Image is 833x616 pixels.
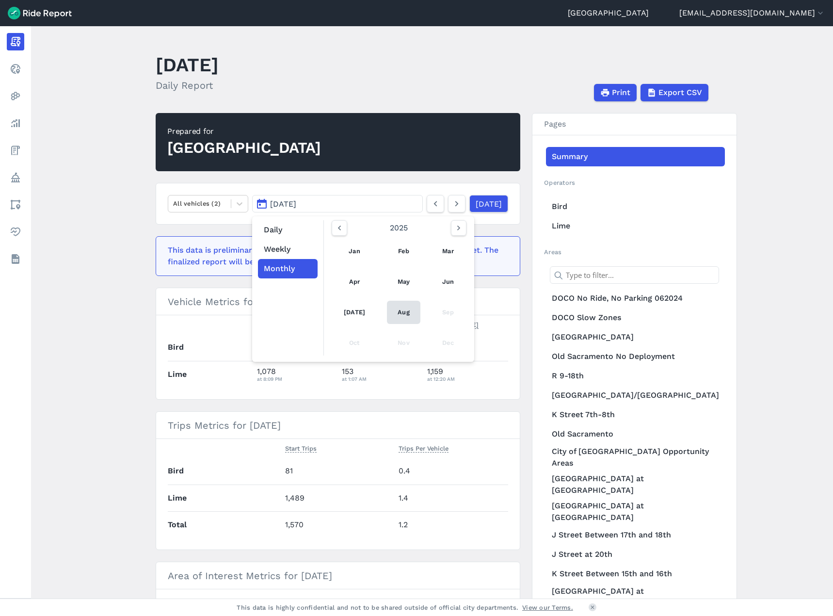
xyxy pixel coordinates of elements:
a: Bird [546,197,725,216]
a: K Street 7th-8th [546,405,725,424]
div: [GEOGRAPHIC_DATA] [167,137,321,159]
div: Prepared for [167,126,321,137]
div: Sep [432,301,465,324]
a: J Street at 20th [546,545,725,564]
th: Lime [168,361,253,388]
button: Daily [258,220,318,240]
h3: Vehicle Metrics for [DATE] [156,288,520,315]
div: Dec [432,331,465,355]
a: City of [GEOGRAPHIC_DATA] Opportunity Areas [546,444,725,471]
span: [DATE] [270,199,296,209]
h2: Areas [544,247,725,257]
button: Trips Per Vehicle [399,443,449,454]
a: Feb [387,240,420,263]
th: Total [168,511,281,538]
button: Print [594,84,637,101]
a: J Street Between 17th and 18th [546,525,725,545]
div: at 8:09 PM [257,374,335,383]
span: Print [612,87,630,98]
a: Old Sacramento [546,424,725,444]
a: Apr [333,270,376,293]
a: R 9-18th [546,366,725,386]
a: Heatmaps [7,87,24,105]
th: Bird [168,458,281,485]
a: Summary [546,147,725,166]
a: [GEOGRAPHIC_DATA]/[GEOGRAPHIC_DATA] [546,386,725,405]
a: [GEOGRAPHIC_DATA] at [GEOGRAPHIC_DATA] [546,498,725,525]
div: at 1:07 AM [342,374,419,383]
a: Report [7,33,24,50]
button: Start Trips [285,443,317,454]
a: [GEOGRAPHIC_DATA] [568,7,649,19]
a: Policy [7,169,24,186]
div: 1,078 [257,366,335,383]
h3: Trips Metrics for [DATE] [156,412,520,439]
a: Aug [387,301,420,324]
h3: Pages [532,113,737,135]
a: Old Sacramento No Deployment [546,347,725,366]
a: Jan [333,240,376,263]
th: Bird [168,334,253,361]
td: 1,570 [281,511,395,538]
div: Oct [333,331,376,355]
button: Monthly [258,259,318,278]
a: Datasets [7,250,24,268]
td: 1,489 [281,485,395,511]
a: Health [7,223,24,241]
a: [GEOGRAPHIC_DATA] [546,327,725,347]
div: at 12:20 AM [427,374,509,383]
button: [DATE] [252,195,423,212]
a: [DATE] [469,195,508,212]
a: Areas [7,196,24,213]
a: [DATE] [333,301,376,324]
a: Analyze [7,114,24,132]
td: 81 [281,458,395,485]
a: View our Terms. [522,603,573,612]
span: Start Trips [285,443,317,453]
a: Realtime [7,60,24,78]
div: 1,159 [427,366,509,383]
h3: Area of Interest Metrics for [DATE] [156,562,520,589]
td: 0.4 [395,458,508,485]
a: [GEOGRAPHIC_DATA] at [GEOGRAPHIC_DATA] [546,471,725,498]
span: Export CSV [658,87,702,98]
div: 2025 [328,220,470,236]
h2: Daily Report [156,78,219,93]
a: May [387,270,420,293]
a: Jun [432,270,465,293]
div: Nov [387,331,420,355]
input: Type to filter... [550,266,719,284]
a: K Street Between 15th and 16th [546,564,725,584]
a: Lime [546,216,725,236]
img: Ride Report [8,7,72,19]
h1: [DATE] [156,51,219,78]
div: 153 [342,366,419,383]
h2: Operators [544,178,725,187]
a: Fees [7,142,24,159]
td: 1.4 [395,485,508,511]
th: Lime [168,485,281,511]
a: DOCO No Ride, No Parking 062024 [546,289,725,308]
button: Export CSV [641,84,708,101]
button: [EMAIL_ADDRESS][DOMAIN_NAME] [679,7,825,19]
span: Trips Per Vehicle [399,443,449,453]
td: 1.2 [395,511,508,538]
button: Weekly [258,240,318,259]
div: This data is preliminary and may be missing events that haven't been reported yet. The finalized ... [168,244,502,268]
a: [GEOGRAPHIC_DATA] at [GEOGRAPHIC_DATA] [546,584,725,611]
a: Mar [432,240,465,263]
a: DOCO Slow Zones [546,308,725,327]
